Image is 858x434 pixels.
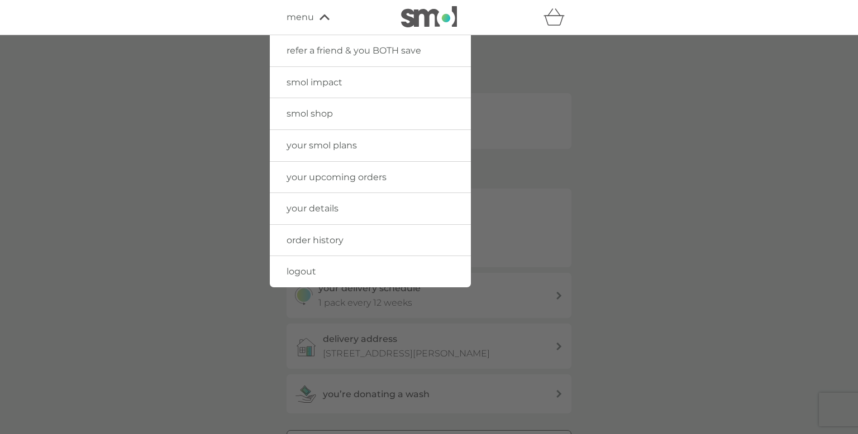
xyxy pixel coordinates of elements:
[270,225,471,256] a: order history
[401,6,457,27] img: smol
[544,6,571,28] div: basket
[270,162,471,193] a: your upcoming orders
[287,10,314,25] span: menu
[287,77,342,88] span: smol impact
[287,266,316,277] span: logout
[287,45,421,56] span: refer a friend & you BOTH save
[270,193,471,224] a: your details
[270,98,471,129] a: smol shop
[270,130,471,161] a: your smol plans
[287,203,339,214] span: your details
[287,172,387,182] span: your upcoming orders
[270,35,471,66] a: refer a friend & you BOTH save
[287,235,344,245] span: order history
[270,256,471,287] a: logout
[287,108,333,119] span: smol shop
[287,140,357,151] span: your smol plans
[270,67,471,98] a: smol impact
